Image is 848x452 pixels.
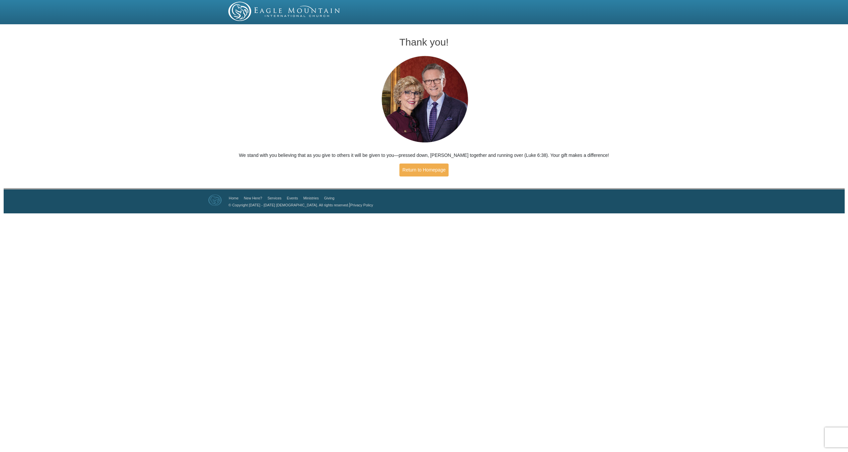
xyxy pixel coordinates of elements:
h1: Thank you! [216,37,633,48]
a: Services [267,196,281,200]
a: Home [229,196,239,200]
img: EMIC [228,2,341,21]
img: Eagle Mountain International Church [208,194,222,206]
a: New Here? [244,196,262,200]
a: Giving [324,196,334,200]
p: | [226,201,373,208]
a: Return to Homepage [399,164,449,176]
a: © Copyright [DATE] - [DATE] [DEMOGRAPHIC_DATA]. All rights reserved. [229,203,349,207]
p: We stand with you believing that as you give to others it will be given to you—pressed down, [PER... [216,152,633,159]
img: Pastors George and Terri Pearsons [375,54,473,145]
a: Privacy Policy [350,203,373,207]
a: Events [287,196,298,200]
a: Ministries [303,196,319,200]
